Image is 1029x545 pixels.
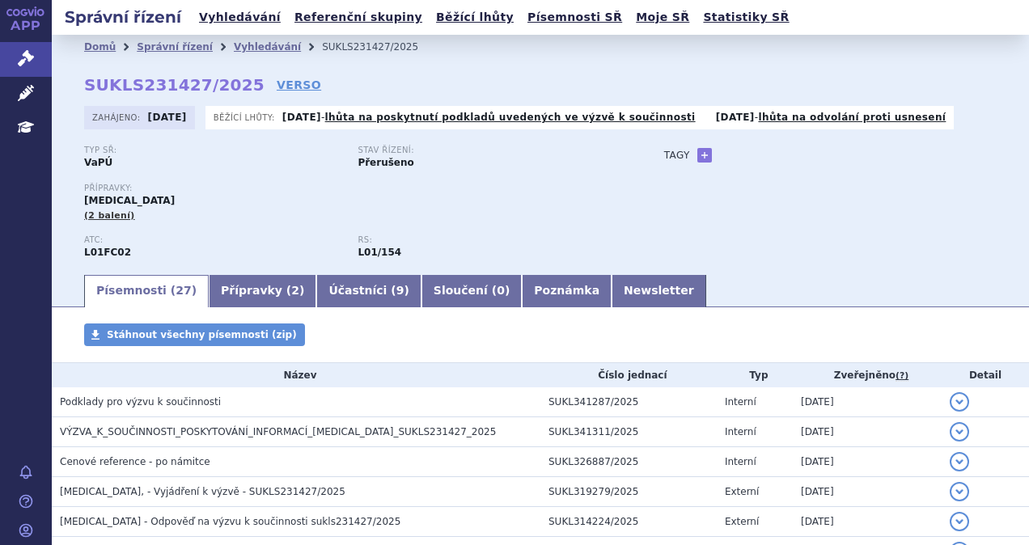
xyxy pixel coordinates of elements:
a: Přípravky (2) [209,275,316,307]
span: 2 [291,284,299,297]
span: SARCLISA - Odpověď na výzvu k součinnosti sukls231427/2025 [60,516,400,527]
a: Statistiky SŘ [698,6,794,28]
strong: [DATE] [282,112,321,123]
span: Zahájeno: [92,111,143,124]
button: detail [950,452,969,471]
th: Název [52,363,540,387]
td: SUKL319279/2025 [540,477,717,507]
li: SUKLS231427/2025 [322,35,439,59]
td: [DATE] [793,447,942,477]
span: Stáhnout všechny písemnosti (zip) [107,329,297,340]
a: Moje SŘ [631,6,694,28]
button: detail [950,392,969,412]
span: Interní [725,396,756,408]
p: Stav řízení: [358,146,615,155]
a: + [697,148,712,163]
a: lhůta na odvolání proti usnesení [758,112,946,123]
strong: IZATUXIMAB [84,247,131,258]
td: [DATE] [793,477,942,507]
abbr: (?) [896,370,908,382]
td: SUKL341287/2025 [540,387,717,417]
span: Cenové reference - po námitce [60,456,210,467]
a: Správní řízení [137,41,213,53]
span: Interní [725,456,756,467]
span: Běžící lhůty: [214,111,278,124]
h3: Tagy [664,146,690,165]
span: Podklady pro výzvu k součinnosti [60,396,221,408]
p: ATC: [84,235,341,245]
strong: SUKLS231427/2025 [84,75,265,95]
strong: izatuximab [358,247,401,258]
a: Domů [84,41,116,53]
a: Poznámka [522,275,612,307]
p: Přípravky: [84,184,632,193]
span: Externí [725,516,759,527]
strong: Přerušeno [358,157,413,168]
button: detail [950,512,969,531]
td: [DATE] [793,417,942,447]
th: Zveřejněno [793,363,942,387]
p: - [716,111,946,124]
strong: VaPÚ [84,157,112,168]
td: SUKL341311/2025 [540,417,717,447]
th: Číslo jednací [540,363,717,387]
span: SARCLISA, - Vyjádření k výzvě - SUKLS231427/2025 [60,486,345,497]
a: Běžící lhůty [431,6,519,28]
td: [DATE] [793,387,942,417]
span: 0 [497,284,505,297]
span: Interní [725,426,756,437]
span: (2 balení) [84,210,135,221]
strong: [DATE] [148,112,187,123]
span: [MEDICAL_DATA] [84,195,175,206]
button: detail [950,482,969,501]
span: VÝZVA_K_SOUČINNOSTI_POSKYTOVÁNÍ_INFORMACÍ_SARCLISA_SUKLS231427_2025 [60,426,496,437]
p: Typ SŘ: [84,146,341,155]
th: Detail [942,363,1029,387]
th: Typ [717,363,793,387]
h2: Správní řízení [52,6,194,28]
a: Newsletter [612,275,706,307]
a: Stáhnout všechny písemnosti (zip) [84,323,305,346]
td: SUKL314224/2025 [540,507,717,537]
a: Písemnosti (27) [84,275,209,307]
p: RS: [358,235,615,245]
a: Referenční skupiny [290,6,427,28]
span: 27 [176,284,191,297]
a: VERSO [277,77,321,93]
a: Účastníci (9) [316,275,421,307]
a: lhůta na poskytnutí podkladů uvedených ve výzvě k součinnosti [325,112,696,123]
td: [DATE] [793,507,942,537]
a: Vyhledávání [234,41,301,53]
strong: [DATE] [716,112,755,123]
a: Vyhledávání [194,6,286,28]
button: detail [950,422,969,441]
span: 9 [396,284,404,297]
p: - [282,111,696,124]
span: Externí [725,486,759,497]
td: SUKL326887/2025 [540,447,717,477]
a: Sloučení (0) [421,275,522,307]
a: Písemnosti SŘ [523,6,627,28]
